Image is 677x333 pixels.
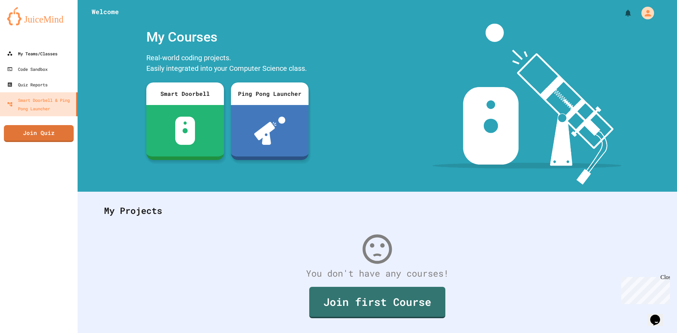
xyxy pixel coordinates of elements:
img: logo-orange.svg [7,7,71,25]
img: ppl-with-ball.png [254,117,286,145]
div: Real-world coding projects. Easily integrated into your Computer Science class. [143,51,312,77]
iframe: chat widget [647,305,670,326]
div: My Projects [97,197,658,224]
img: banner-image-my-projects.png [433,24,622,185]
div: Smart Doorbell & Ping Pong Launcher [7,96,73,113]
img: sdb-white.svg [175,117,195,145]
div: Code Sandbox [7,65,48,73]
div: Chat with us now!Close [3,3,49,45]
div: Smart Doorbell [146,82,224,105]
div: My Teams/Classes [7,49,57,58]
iframe: chat widget [618,274,670,304]
div: My Courses [143,24,312,51]
div: My Notifications [611,7,634,19]
a: Join first Course [309,287,445,318]
div: Ping Pong Launcher [231,82,309,105]
div: My Account [634,5,656,21]
a: Join Quiz [4,125,74,142]
div: Quiz Reports [7,80,48,89]
div: You don't have any courses! [97,267,658,280]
